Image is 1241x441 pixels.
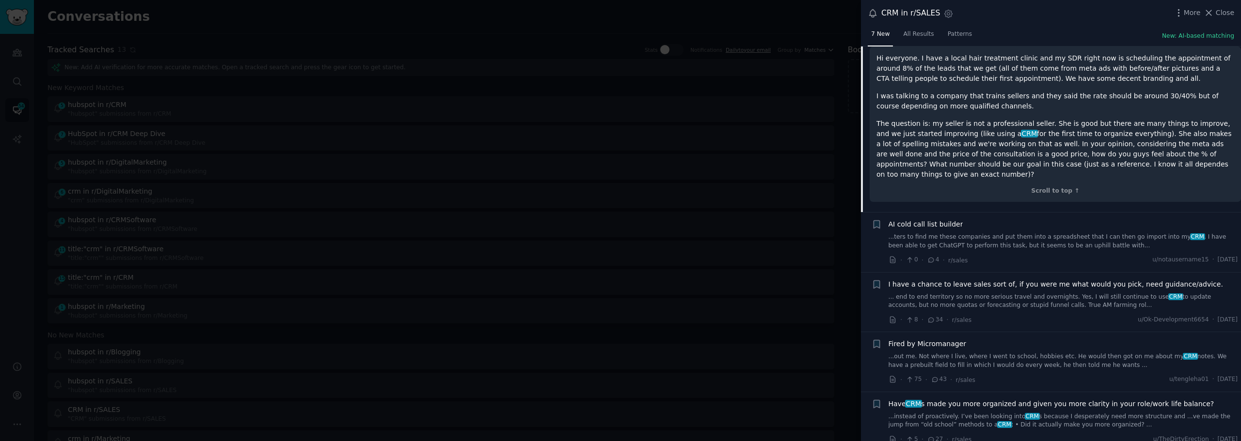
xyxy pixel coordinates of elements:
[889,339,967,349] a: Fired by Micromanager
[876,187,1234,196] div: Scroll to top ↑
[871,30,890,39] span: 7 New
[889,233,1238,250] a: ...ters to find me these companies and put them into a spreadsheet that I can then go import into...
[950,375,952,385] span: ·
[1169,375,1209,384] span: u/tengleha01
[889,412,1238,429] a: ...instead of proactively. I’ve been looking intoCRMs because I desperately need more structure a...
[1174,8,1201,18] button: More
[948,257,968,264] span: r/sales
[1212,375,1214,384] span: ·
[946,315,948,325] span: ·
[889,293,1238,310] a: ... end to end territory so no more serious travel and overnights. Yes, I will still continue to ...
[997,421,1012,428] span: CRM
[906,316,918,324] span: 8
[922,255,923,265] span: ·
[1152,256,1209,264] span: u/notausername15
[1212,256,1214,264] span: ·
[1190,233,1205,240] span: CRM
[1218,256,1238,264] span: [DATE]
[927,256,939,264] span: 4
[889,279,1223,289] a: I have a chance to leave sales sort of, if you were me what would you pick, need guidance/advice.
[927,316,943,324] span: 34
[922,315,923,325] span: ·
[1021,130,1038,137] span: CRM
[876,53,1234,84] p: Hi everyone. I have a local hair treatment clinic and my SDR right now is scheduling the appointm...
[925,375,927,385] span: ·
[906,256,918,264] span: 0
[1218,316,1238,324] span: [DATE]
[1183,353,1198,360] span: CRM
[905,400,922,408] span: CRM
[944,27,975,46] a: Patterns
[906,375,922,384] span: 75
[948,30,972,39] span: Patterns
[881,7,940,19] div: CRM in r/SALES
[868,27,893,46] a: 7 New
[1216,8,1234,18] span: Close
[900,375,902,385] span: ·
[1212,316,1214,324] span: ·
[876,119,1234,180] p: The question is: my seller is not a professional seller. She is good but there are many things to...
[889,399,1214,409] a: HaveCRMs made you more organized and given you more clarity in your role/work life balance?
[900,255,902,265] span: ·
[876,91,1234,111] p: I was talking to a company that trains sellers and they said the rate should be around 30/40% but...
[952,317,971,323] span: r/sales
[889,352,1238,369] a: ...out me. Not where I live, where I went to school, hobbies etc. He would then got on me about m...
[1204,8,1234,18] button: Close
[900,27,937,46] a: All Results
[903,30,934,39] span: All Results
[889,219,963,229] a: AI cold call list builder
[1184,8,1201,18] span: More
[943,255,945,265] span: ·
[956,377,975,383] span: r/sales
[889,399,1214,409] span: Have s made you more organized and given you more clarity in your role/work life balance?
[900,315,902,325] span: ·
[931,375,947,384] span: 43
[1025,413,1040,420] span: CRM
[1218,375,1238,384] span: [DATE]
[1162,32,1234,41] button: New: AI-based matching
[1168,293,1183,300] span: CRM
[1138,316,1209,324] span: u/Ok-Development6654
